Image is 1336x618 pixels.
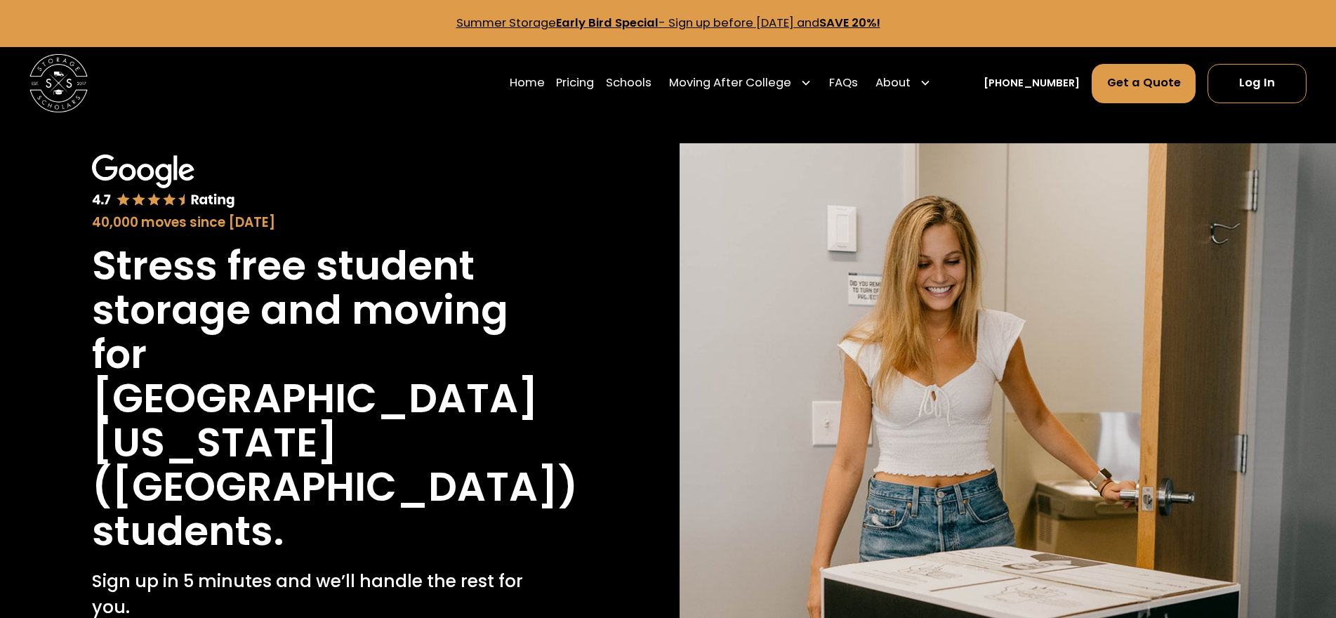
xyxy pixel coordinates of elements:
[819,15,880,31] strong: SAVE 20%!
[456,15,880,31] a: Summer StorageEarly Bird Special- Sign up before [DATE] andSAVE 20%!
[606,63,652,103] a: Schools
[92,509,284,553] h1: students.
[669,74,791,92] div: Moving After College
[92,213,564,232] div: 40,000 moves since [DATE]
[1092,64,1196,103] a: Get a Quote
[29,54,88,112] img: Storage Scholars main logo
[1208,64,1307,103] a: Log In
[829,63,858,103] a: FAQs
[556,15,659,31] strong: Early Bird Special
[510,63,545,103] a: Home
[92,244,564,376] h1: Stress free student storage and moving for
[984,76,1080,91] a: [PHONE_NUMBER]
[875,74,911,92] div: About
[92,154,235,209] img: Google 4.7 star rating
[92,376,578,509] h1: [GEOGRAPHIC_DATA][US_STATE] ([GEOGRAPHIC_DATA])
[556,63,594,103] a: Pricing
